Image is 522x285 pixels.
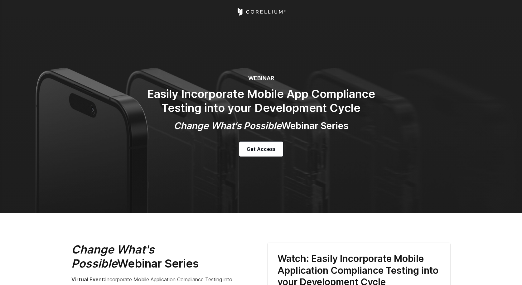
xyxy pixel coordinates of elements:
[174,120,282,131] em: Change What's Possible
[136,120,386,132] h3: Webinar Series
[71,276,105,283] strong: Virtual Event:
[239,142,283,157] a: Get Access
[71,243,240,271] h2: Webinar Series
[247,145,276,153] span: Get Access
[136,87,386,115] h2: Easily Incorporate Mobile App Compliance Testing into your Development Cycle
[236,8,286,16] a: Corellium Home
[71,243,154,270] em: Change What's Possible
[136,75,386,82] h6: WEBINAR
